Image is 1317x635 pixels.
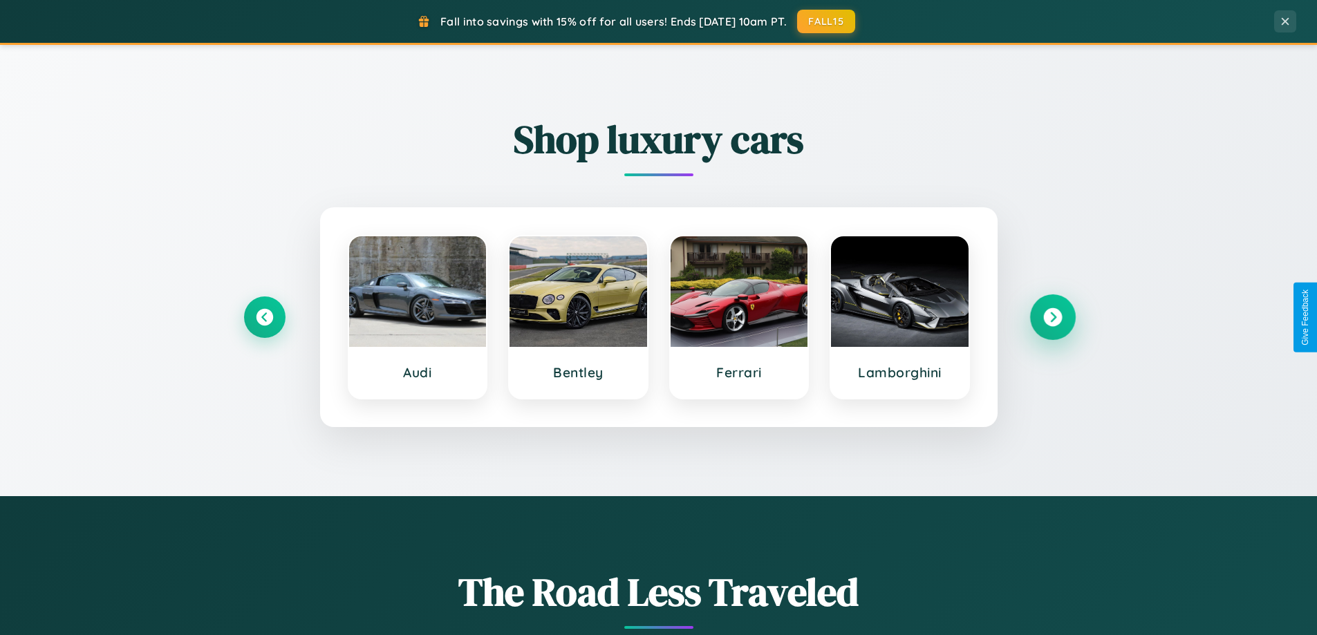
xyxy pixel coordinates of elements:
[244,113,1074,166] h2: Shop luxury cars
[244,565,1074,618] h1: The Road Less Traveled
[363,364,473,381] h3: Audi
[440,15,787,28] span: Fall into savings with 15% off for all users! Ends [DATE] 10am PT.
[797,10,855,33] button: FALL15
[523,364,633,381] h3: Bentley
[845,364,955,381] h3: Lamborghini
[1300,290,1310,345] div: Give Feedback
[684,364,794,381] h3: Ferrari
